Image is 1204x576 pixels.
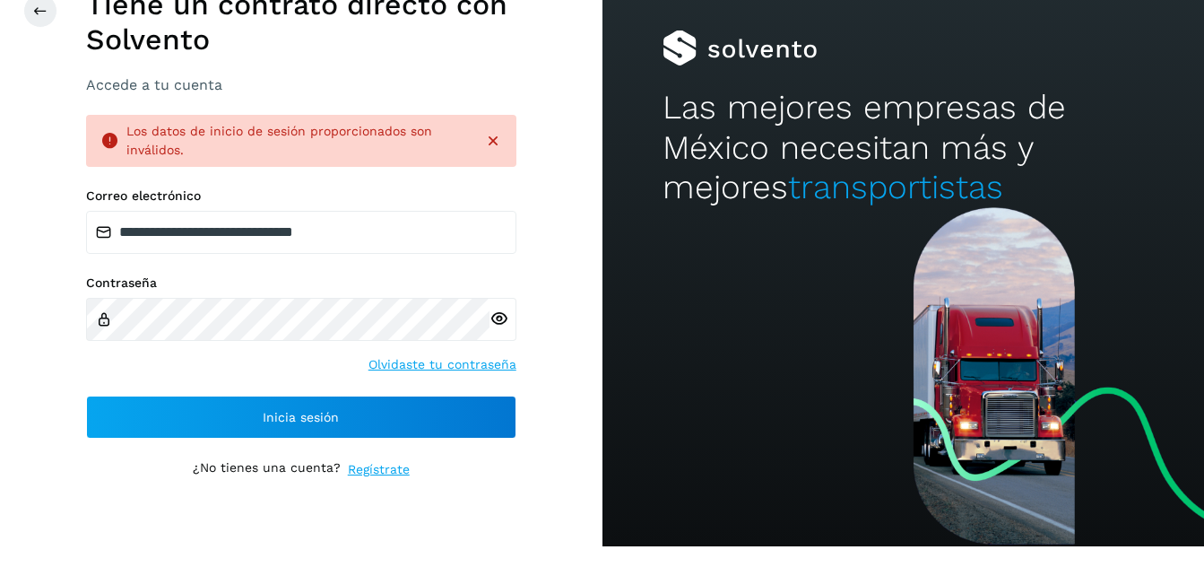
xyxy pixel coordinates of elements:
h2: Las mejores empresas de México necesitan más y mejores [663,88,1144,207]
button: Inicia sesión [86,396,516,439]
p: ¿No tienes una cuenta? [193,460,341,479]
a: Regístrate [348,460,410,479]
label: Contraseña [86,275,516,291]
span: Inicia sesión [263,411,339,423]
div: Los datos de inicio de sesión proporcionados son inválidos. [126,122,470,160]
label: Correo electrónico [86,188,516,204]
a: Olvidaste tu contraseña [368,355,516,374]
h3: Accede a tu cuenta [86,76,516,93]
iframe: reCAPTCHA [165,501,437,571]
span: transportistas [788,168,1003,206]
